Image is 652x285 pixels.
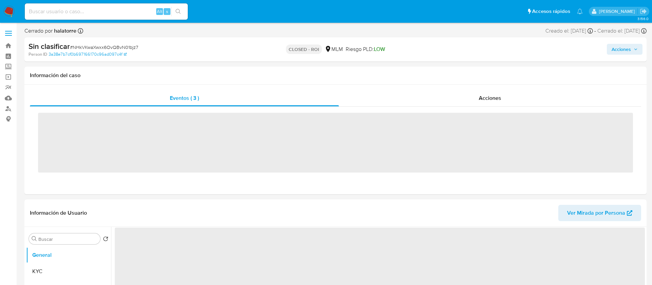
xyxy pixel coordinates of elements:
[38,236,97,242] input: Buscar
[26,247,111,263] button: General
[29,51,47,57] b: Person ID
[49,51,127,57] a: 3a38e7b7cf0b697166170c96ad097c4f
[166,8,168,15] span: s
[26,263,111,280] button: KYC
[29,41,70,52] b: Sin clasificar
[30,72,641,79] h1: Información del caso
[103,236,108,244] button: Volver al orden por defecto
[170,94,199,102] span: Eventos ( 3 )
[325,46,343,53] div: MLM
[171,7,185,16] button: search-icon
[577,8,583,14] a: Notificaciones
[567,205,625,221] span: Ver Mirada por Persona
[157,8,162,15] span: Alt
[32,236,37,242] button: Buscar
[558,205,641,221] button: Ver Mirada por Persona
[532,8,570,15] span: Accesos rápidos
[38,113,633,173] span: ‌
[594,27,596,35] span: -
[599,8,637,15] p: alicia.aldreteperez@mercadolibre.com.mx
[612,44,631,55] span: Acciones
[25,7,188,16] input: Buscar usuario o caso...
[479,94,501,102] span: Acciones
[53,27,76,35] b: halatorre
[24,27,76,35] span: Cerrado por
[607,44,642,55] button: Acciones
[70,44,138,51] span: # NHkVKwaXwxx6OvQBvN01bjz7
[30,210,87,216] h1: Información de Usuario
[374,45,385,53] span: LOW
[346,46,385,53] span: Riesgo PLD:
[597,27,647,35] div: Cerrado el: [DATE]
[640,8,647,15] a: Salir
[545,27,593,35] div: Creado el: [DATE]
[286,44,322,54] p: CLOSED - ROI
